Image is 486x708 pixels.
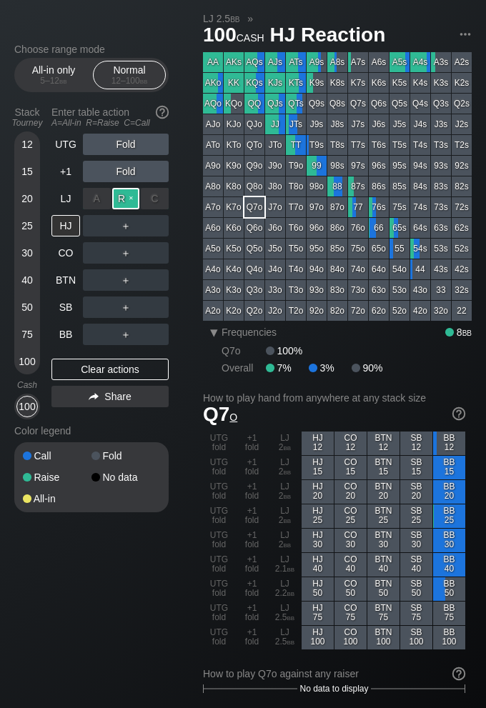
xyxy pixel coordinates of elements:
div: Stack [9,101,46,134]
div: +1 [51,161,80,182]
div: LJ 2 [269,432,301,455]
div: Fold [83,134,169,155]
div: JTs [286,114,306,134]
div: C [141,188,169,209]
div: 32s [452,280,472,300]
div: BTN 40 [367,553,400,577]
div: +1 fold [236,553,268,577]
div: 85s [390,176,410,196]
div: K7s [348,73,368,93]
div: AA [203,52,223,72]
span: bb [462,326,472,338]
div: 5 – 12 [24,76,84,86]
div: 86s [369,176,389,196]
div: 96s [369,156,389,176]
div: UTG fold [203,529,235,552]
div: Q3o [244,280,264,300]
div: ATs [286,52,306,72]
img: ellipsis.fd386fe8.svg [457,26,473,42]
div: ＋ [83,215,169,236]
div: 96o [307,218,327,238]
div: BB 40 [433,553,465,577]
div: 20 [16,188,38,209]
div: 77 [348,197,368,217]
div: BB 20 [433,480,465,504]
div: T8o [286,176,306,196]
div: TT [286,135,306,155]
div: HJ 15 [302,456,334,479]
div: J4s [410,114,430,134]
div: Fold [83,161,169,182]
img: help.32db89a4.svg [451,406,467,422]
div: J3s [431,114,451,134]
div: BTN [51,269,80,291]
div: KTo [224,135,244,155]
div: Q6o [244,218,264,238]
div: T6o [286,218,306,238]
div: 50 [16,296,38,318]
div: A5s [390,52,410,72]
div: 25 [16,215,38,236]
div: Q7o [244,197,264,217]
div: 100% [266,345,302,357]
img: share.864f2f62.svg [89,393,99,401]
div: Q7s [348,94,368,114]
div: BTN 30 [367,529,400,552]
div: ＋ [83,269,169,291]
div: 83o [327,280,347,300]
div: 92o [307,301,327,321]
div: ▾ [204,324,223,341]
h2: How to play hand from anywhere at any stack size [203,392,465,404]
div: 65s [390,218,410,238]
div: T8s [327,135,347,155]
div: 73s [431,197,451,217]
div: K8o [224,176,244,196]
div: T7s [348,135,368,155]
div: A4s [410,52,430,72]
div: 33 [431,280,451,300]
div: J9s [307,114,327,134]
span: bb [230,13,239,24]
span: bb [284,539,292,549]
div: Call [23,451,91,461]
div: ＋ [83,242,169,264]
div: KK [224,73,244,93]
div: All-in [23,494,91,504]
div: A3s [431,52,451,72]
div: K6s [369,73,389,93]
div: 44 [410,259,430,279]
div: 52s [452,239,472,259]
div: K2s [452,73,472,93]
div: LJ 2.1 [269,553,301,577]
div: 75o [348,239,368,259]
div: T5s [390,135,410,155]
div: 53o [390,280,410,300]
div: 8 [445,326,472,338]
div: 86o [327,218,347,238]
div: 73o [348,280,368,300]
div: 75 [16,324,38,345]
div: +1 fold [236,432,268,455]
div: 43o [410,280,430,300]
div: A=All-in R=Raise C=Call [51,118,169,128]
div: LJ 2 [269,480,301,504]
div: 95o [307,239,327,259]
div: Q5s [390,94,410,114]
div: 62s [452,218,472,238]
div: 82s [452,176,472,196]
div: A9o [203,156,223,176]
div: Cash [9,380,46,390]
div: 93o [307,280,327,300]
div: A4o [203,259,223,279]
div: KQs [244,73,264,93]
div: K4s [410,73,430,93]
div: SB 15 [400,456,432,479]
div: A3o [203,280,223,300]
div: Clear actions [51,359,169,380]
span: bb [287,564,295,574]
div: LJ 2 [269,504,301,528]
div: KJo [224,114,244,134]
div: +1 fold [236,480,268,504]
div: AJs [265,52,285,72]
div: AJo [203,114,223,134]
